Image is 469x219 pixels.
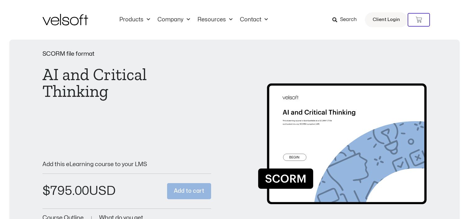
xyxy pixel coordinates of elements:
a: CompanyMenu Toggle [154,16,194,23]
span: Search [340,16,357,24]
p: Add this eLearning course to your LMS [42,161,211,167]
span: $ [42,185,50,197]
button: Add to cart [167,183,211,200]
a: ResourcesMenu Toggle [194,16,236,23]
nav: Menu [116,16,272,23]
p: SCORM file format [42,51,211,57]
a: ProductsMenu Toggle [116,16,154,23]
a: ContactMenu Toggle [236,16,272,23]
span: Client Login [373,16,400,24]
a: Search [332,15,361,25]
img: Velsoft Training Materials [42,14,88,25]
h1: AI and Critical Thinking [42,66,211,100]
bdi: 795.00 [42,185,89,197]
img: Second Product Image [258,64,427,210]
a: Client Login [365,12,408,27]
